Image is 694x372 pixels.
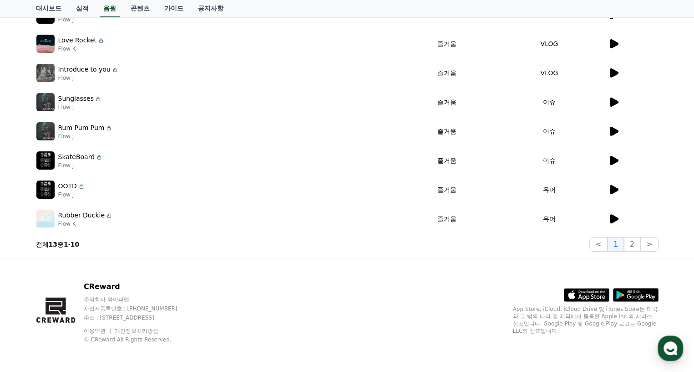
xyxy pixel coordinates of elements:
button: > [640,237,658,252]
p: Flow J [58,162,103,169]
p: Flow J [58,191,85,198]
span: 설정 [141,303,152,310]
a: 설정 [117,289,175,312]
a: 홈 [3,289,60,312]
p: Flow K [58,220,113,227]
td: VLOG [491,29,607,58]
p: 주식회사 와이피랩 [84,296,195,303]
td: 즐거움 [403,175,491,204]
img: music [36,122,55,140]
td: 이슈 [491,117,607,146]
p: Flow J [58,16,103,23]
strong: 13 [49,241,57,248]
td: 즐거움 [403,204,491,233]
p: Rubber Duckie [58,211,105,220]
td: 즐거움 [403,58,491,88]
p: Flow J [58,103,102,111]
strong: 10 [71,241,79,248]
img: music [36,181,55,199]
p: 사업자등록번호 : [PHONE_NUMBER] [84,305,195,312]
button: 2 [624,237,640,252]
td: 즐거움 [403,117,491,146]
p: Love Rocket [58,36,97,45]
a: 개인정보처리방침 [115,328,158,334]
td: 이슈 [491,146,607,175]
span: 대화 [83,303,94,310]
p: Sunglasses [58,94,94,103]
strong: 1 [64,241,68,248]
p: 전체 중 - [36,240,80,249]
img: music [36,210,55,228]
button: 1 [608,237,624,252]
p: Introduce to you [58,65,111,74]
td: 즐거움 [403,88,491,117]
td: 유머 [491,204,607,233]
p: 주소 : [STREET_ADDRESS] [84,314,195,321]
p: Flow J [58,133,113,140]
td: 유머 [491,175,607,204]
p: OOTD [58,181,77,191]
img: music [36,35,55,53]
img: music [36,151,55,170]
p: CReward [84,281,195,292]
td: 즐거움 [403,29,491,58]
td: VLOG [491,58,607,88]
td: 이슈 [491,88,607,117]
a: 이용약관 [84,328,112,334]
p: © CReward All Rights Reserved. [84,336,195,343]
p: Rum Pum Pum [58,123,105,133]
a: 대화 [60,289,117,312]
img: music [36,64,55,82]
img: music [36,93,55,111]
p: SkateBoard [58,152,95,162]
span: 홈 [29,303,34,310]
p: Flow K [58,45,105,52]
button: < [589,237,607,252]
p: App Store, iCloud, iCloud Drive 및 iTunes Store는 미국과 그 밖의 나라 및 지역에서 등록된 Apple Inc.의 서비스 상표입니다. Goo... [513,305,659,335]
td: 즐거움 [403,146,491,175]
p: Flow J [58,74,119,82]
